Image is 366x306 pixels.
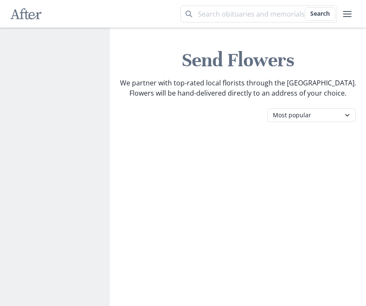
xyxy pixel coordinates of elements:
p: We partner with top-rated local florists through the [GEOGRAPHIC_DATA]. Flowers will be hand-deli... [113,78,363,98]
select: Category filter [267,108,356,122]
h1: Send Flowers [113,48,363,73]
button: Search [305,7,335,21]
button: user menu [339,6,356,23]
input: Search term [180,6,337,23]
